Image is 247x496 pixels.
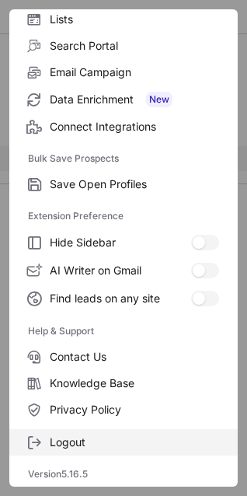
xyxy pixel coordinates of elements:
[9,257,238,285] label: AI Writer on Gmail
[9,344,238,370] label: Contact Us
[146,92,172,107] span: New
[50,435,219,449] span: Logout
[50,92,219,107] span: Data Enrichment
[50,264,191,278] span: AI Writer on Gmail
[9,6,238,33] label: Lists
[28,319,219,344] label: Help & Support
[50,236,191,250] span: Hide Sidebar
[9,86,238,114] label: Data Enrichment New
[9,462,238,487] div: Version 5.16.5
[50,403,219,417] span: Privacy Policy
[9,396,238,423] label: Privacy Policy
[9,59,238,86] label: Email Campaign
[50,12,219,26] span: Lists
[9,33,238,59] label: Search Portal
[28,204,219,229] label: Extension Preference
[9,229,238,257] label: Hide Sidebar
[50,292,191,306] span: Find leads on any site
[50,350,219,364] span: Contact Us
[50,65,219,79] span: Email Campaign
[9,114,238,140] label: Connect Integrations
[50,39,219,53] span: Search Portal
[9,171,238,197] label: Save Open Profiles
[28,146,219,171] label: Bulk Save Prospects
[9,370,238,396] label: Knowledge Base
[9,429,238,456] label: Logout
[50,376,219,390] span: Knowledge Base
[50,120,219,134] span: Connect Integrations
[9,285,238,313] label: Find leads on any site
[50,177,219,191] span: Save Open Profiles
